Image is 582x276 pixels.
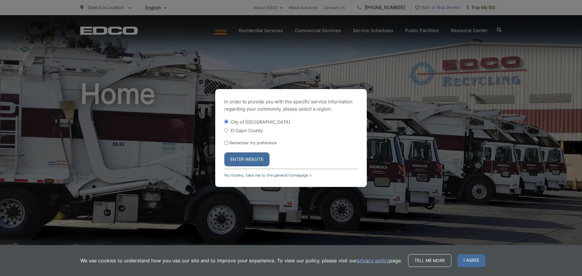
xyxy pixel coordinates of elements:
a: Tell me more [408,254,451,267]
button: Enter Website [224,152,269,166]
label: El Cajon County [231,128,263,133]
p: We use cookies to understand how you use our site and to improve your experience. To view our pol... [80,257,402,264]
a: privacy policy [357,257,389,264]
label: Remember my preference [229,141,276,145]
a: No thanks, take me to the general homepage > [224,173,312,178]
label: City of [GEOGRAPHIC_DATA] [231,119,290,125]
p: In order to provide you with the specific service information regarding your community, please se... [224,98,358,113]
span: I agree [457,254,485,267]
